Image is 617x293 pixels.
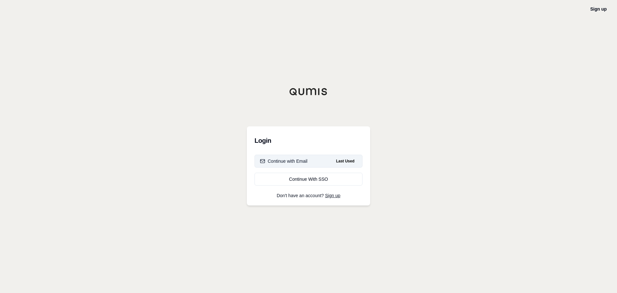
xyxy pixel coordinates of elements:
[325,193,340,198] a: Sign up
[260,158,308,164] div: Continue with Email
[255,173,362,186] a: Continue With SSO
[289,88,328,96] img: Qumis
[334,157,357,165] span: Last Used
[255,134,362,147] h3: Login
[590,6,607,12] a: Sign up
[255,193,362,198] p: Don't have an account?
[255,155,362,168] button: Continue with EmailLast Used
[260,176,357,182] div: Continue With SSO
